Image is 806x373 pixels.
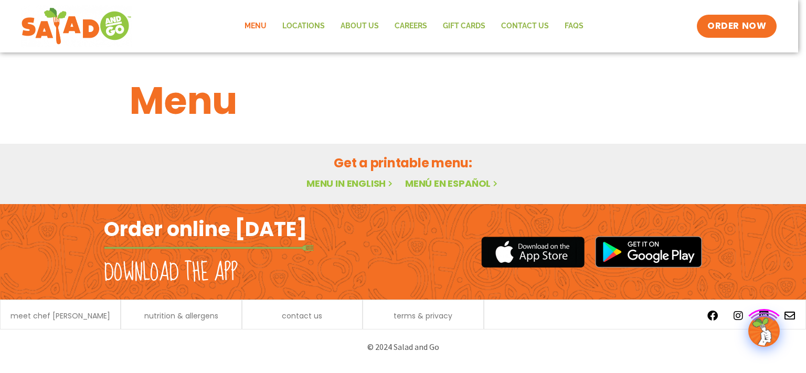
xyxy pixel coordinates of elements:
a: Menú en español [405,177,500,190]
a: contact us [282,312,322,319]
a: Menu [237,14,274,38]
a: Contact Us [493,14,557,38]
a: FAQs [557,14,591,38]
h2: Get a printable menu: [130,154,676,172]
h2: Download the app [104,258,238,287]
nav: Menu [237,14,591,38]
a: GIFT CARDS [435,14,493,38]
img: appstore [481,235,585,269]
a: nutrition & allergens [144,312,218,319]
a: terms & privacy [394,312,452,319]
a: ORDER NOW [697,15,777,38]
a: About Us [333,14,387,38]
a: meet chef [PERSON_NAME] [10,312,110,319]
a: Menu in English [306,177,395,190]
span: ORDER NOW [707,20,766,33]
p: © 2024 Salad and Go [109,340,697,354]
h2: Order online [DATE] [104,216,307,242]
img: google_play [595,236,702,268]
a: Careers [387,14,435,38]
img: fork [104,245,314,251]
img: new-SAG-logo-768×292 [21,5,132,47]
a: Locations [274,14,333,38]
h1: Menu [130,72,676,129]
